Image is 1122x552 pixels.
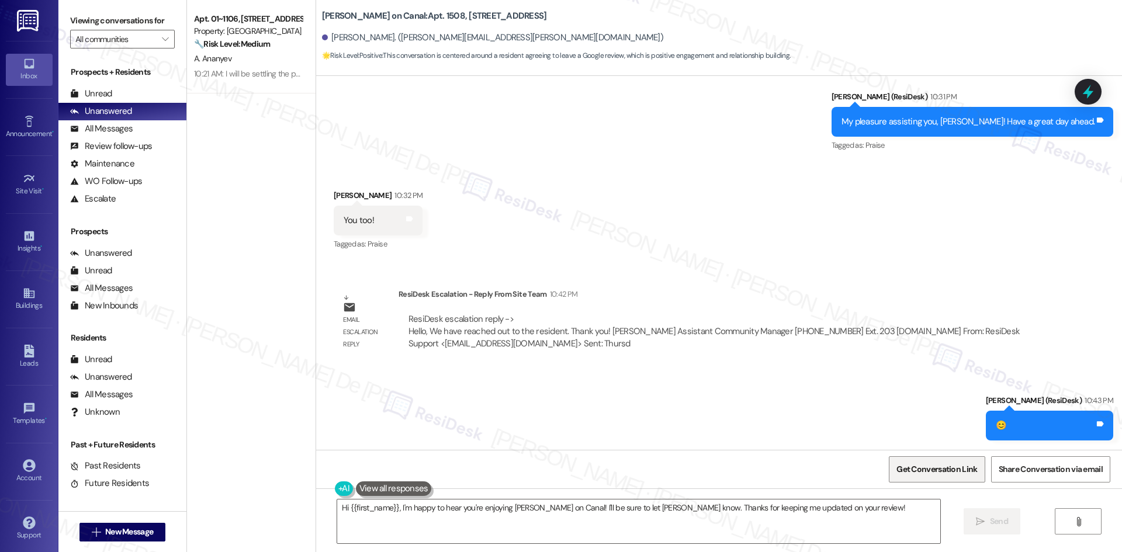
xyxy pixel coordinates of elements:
textarea: Hi {{first_name}}, I'm happy to hear you're enjoying [PERSON_NAME] on Canal! I'll be sure to let ... [337,499,940,543]
div: Review follow-ups [70,140,152,152]
i:  [162,34,168,44]
div: [PERSON_NAME]. ([PERSON_NAME][EMAIL_ADDRESS][PERSON_NAME][DOMAIN_NAME]) [322,32,663,44]
div: Tagged as: [832,137,1113,154]
div: Unanswered [70,371,132,383]
span: Share Conversation via email [999,463,1103,475]
span: Send [990,515,1008,527]
div: Escalate [70,193,116,205]
span: Get Conversation Link [896,463,977,475]
div: Prospects [58,225,186,238]
span: : This conversation is centered around a resident agreeing to leave a Google review, which is pos... [322,50,791,62]
span: Praise [368,239,387,249]
span: • [42,185,44,193]
div: Prospects + Residents [58,66,186,78]
div: Property: [GEOGRAPHIC_DATA] [194,25,302,37]
a: Leads [6,341,53,373]
div: Tagged as: [334,235,423,252]
span: • [45,415,47,423]
button: Send [964,508,1020,534]
a: Templates • [6,398,53,430]
label: Viewing conversations for [70,12,175,30]
div: Residents [58,332,186,344]
div: All Messages [70,282,133,294]
span: • [40,242,42,251]
div: [PERSON_NAME] (ResiDesk) [986,394,1113,411]
a: Inbox [6,54,53,85]
i:  [976,517,985,526]
a: Buildings [6,283,53,315]
div: New Inbounds [70,300,138,312]
strong: 🔧 Risk Level: Medium [194,39,270,49]
div: [PERSON_NAME] [334,189,423,206]
div: Unread [70,353,112,366]
div: Email escalation reply [343,314,389,351]
span: A. Ananyev [194,53,231,64]
div: My pleasure assisting you, [PERSON_NAME]! Have a great day ahead. [841,116,1095,128]
div: ResiDesk escalation reply -> Hello, We have reached out to the resident. Thank you! [PERSON_NAME]... [408,313,1020,350]
div: Apt. 01~1106, [STREET_ADDRESS][PERSON_NAME] [194,13,302,25]
div: 10:21 AM: I will be settling the payment [DATE] as I just arrived from my trip tonight. Thank you... [194,68,639,79]
a: Account [6,456,53,487]
img: ResiDesk Logo [17,10,41,32]
span: • [52,128,54,136]
div: Unanswered [70,247,132,259]
div: You too! [344,214,374,227]
input: All communities [75,30,156,48]
button: New Message [79,523,166,541]
div: Past + Future Residents [58,439,186,451]
a: Support [6,513,53,544]
div: Past Residents [70,460,141,472]
div: Unread [70,88,112,100]
div: Unknown [70,406,120,418]
div: 😊 [996,419,1006,432]
span: Praise [865,140,885,150]
a: Insights • [6,226,53,258]
span: New Message [105,526,153,538]
i:  [92,527,101,537]
div: Maintenance [70,158,134,170]
strong: 🌟 Risk Level: Positive [322,51,382,60]
div: Unanswered [70,105,132,117]
div: Unread [70,265,112,277]
div: WO Follow-ups [70,175,142,188]
i:  [1074,517,1083,526]
div: [PERSON_NAME] (ResiDesk) [832,91,1113,107]
div: 10:32 PM [392,189,423,202]
button: Share Conversation via email [991,456,1110,482]
b: [PERSON_NAME] on Canal: Apt. 1508, [STREET_ADDRESS] [322,10,547,22]
button: Get Conversation Link [889,456,985,482]
div: 10:31 PM [927,91,957,103]
div: Future Residents [70,477,149,489]
div: All Messages [70,123,133,135]
div: 10:42 PM [547,288,578,300]
div: ResiDesk Escalation - Reply From Site Team [399,288,1041,304]
div: All Messages [70,388,133,401]
div: 10:43 PM [1082,394,1113,407]
a: Site Visit • [6,169,53,200]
